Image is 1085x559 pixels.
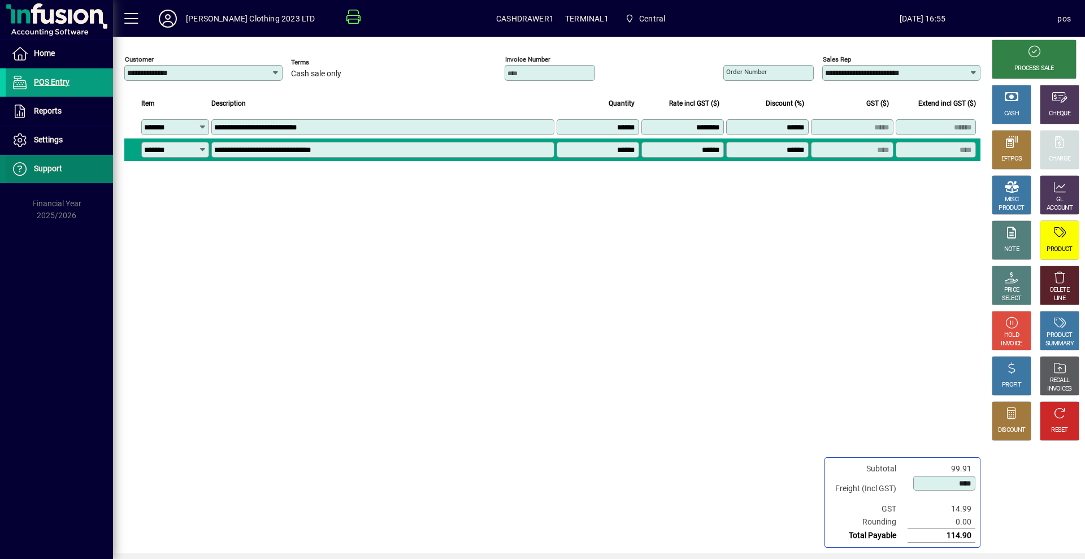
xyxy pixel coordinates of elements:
span: TERMINAL1 [565,10,609,28]
a: Reports [6,97,113,125]
div: PROCESS SALE [1014,64,1054,73]
td: Subtotal [830,462,908,475]
td: 0.00 [908,515,975,529]
a: Home [6,40,113,68]
td: 14.99 [908,502,975,515]
div: HOLD [1004,331,1019,340]
span: Extend incl GST ($) [918,97,976,110]
span: Support [34,164,62,173]
span: Quantity [609,97,635,110]
div: MISC [1005,196,1018,204]
div: RECALL [1050,376,1070,385]
div: PROFIT [1002,381,1021,389]
button: Profile [150,8,186,29]
div: CASH [1004,110,1019,118]
div: GL [1056,196,1064,204]
div: PRICE [1004,286,1019,294]
span: Terms [291,59,359,66]
mat-label: Order number [726,68,767,76]
mat-label: Customer [125,55,154,63]
div: PRODUCT [999,204,1024,213]
div: SELECT [1002,294,1022,303]
div: pos [1057,10,1071,28]
span: GST ($) [866,97,889,110]
div: ACCOUNT [1047,204,1073,213]
div: [PERSON_NAME] Clothing 2023 LTD [186,10,315,28]
td: 114.90 [908,529,975,543]
div: INVOICE [1001,340,1022,348]
div: PRODUCT [1047,245,1072,254]
span: POS Entry [34,77,70,86]
div: INVOICES [1047,385,1071,393]
a: Settings [6,126,113,154]
td: Total Payable [830,529,908,543]
td: Rounding [830,515,908,529]
div: LINE [1054,294,1065,303]
div: PRODUCT [1047,331,1072,340]
span: Discount (%) [766,97,804,110]
div: EFTPOS [1001,155,1022,163]
span: Rate incl GST ($) [669,97,719,110]
span: Settings [34,135,63,144]
div: NOTE [1004,245,1019,254]
div: SUMMARY [1045,340,1074,348]
td: Freight (Incl GST) [830,475,908,502]
span: Home [34,49,55,58]
span: Item [141,97,155,110]
span: Central [639,10,665,28]
div: DISCOUNT [998,426,1025,435]
span: Central [620,8,670,29]
mat-label: Sales rep [823,55,851,63]
span: CASHDRAWER1 [496,10,554,28]
span: Description [211,97,246,110]
div: CHEQUE [1049,110,1070,118]
div: RESET [1051,426,1068,435]
div: CHARGE [1049,155,1071,163]
span: Cash sale only [291,70,341,79]
span: Reports [34,106,62,115]
td: 99.91 [908,462,975,475]
span: [DATE] 16:55 [788,10,1058,28]
mat-label: Invoice number [505,55,550,63]
a: Support [6,155,113,183]
td: GST [830,502,908,515]
div: DELETE [1050,286,1069,294]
